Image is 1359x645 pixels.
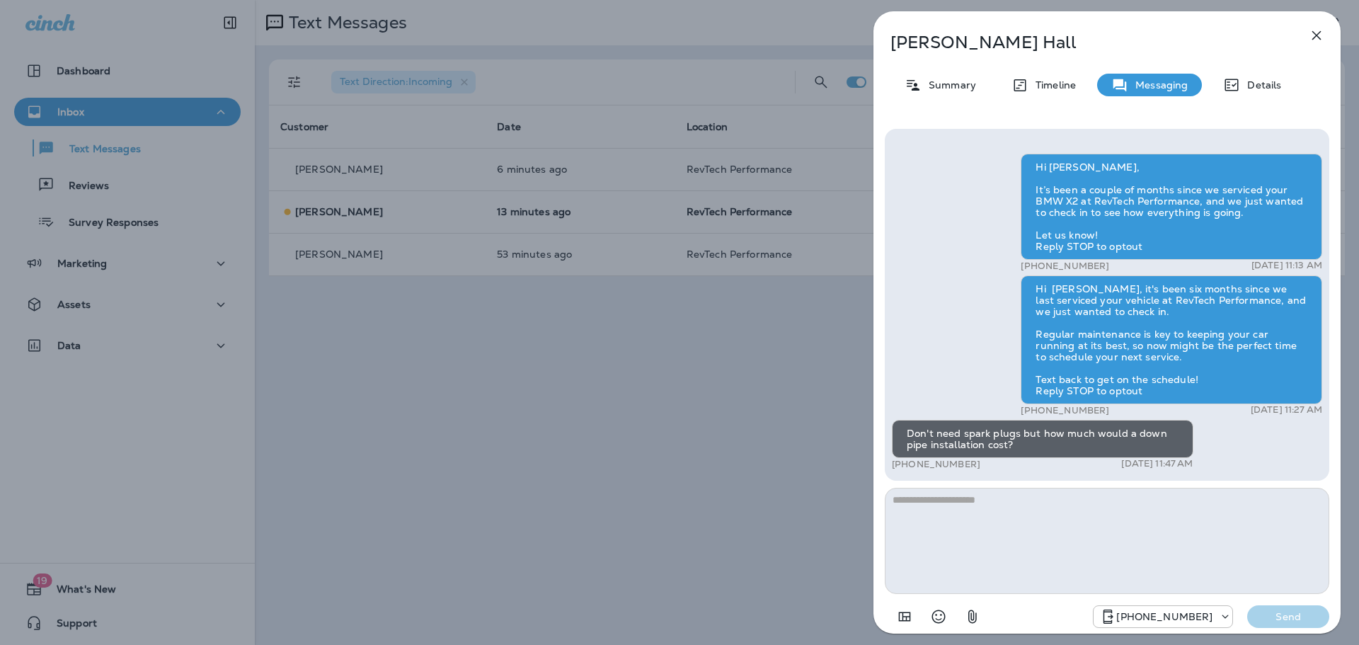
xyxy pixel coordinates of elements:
div: Hi [PERSON_NAME], It’s been a couple of months since we serviced your BMW X2 at RevTech Performan... [1021,154,1322,260]
p: [PERSON_NAME] Hall [890,33,1277,52]
p: Details [1240,79,1281,91]
p: Timeline [1028,79,1076,91]
p: [DATE] 11:27 AM [1251,404,1322,416]
button: Select an emoji [924,603,953,631]
p: Messaging [1128,79,1188,91]
p: [PHONE_NUMBER] [1021,404,1109,416]
p: Summary [922,79,976,91]
div: Hi [PERSON_NAME], it's been six months since we last serviced your vehicle at RevTech Performance... [1021,275,1322,404]
p: [PHONE_NUMBER] [1116,611,1212,622]
div: +1 (571) 520-7309 [1094,608,1232,625]
p: [DATE] 11:13 AM [1251,260,1322,271]
p: [DATE] 11:47 AM [1121,458,1193,469]
button: Add in a premade template [890,603,919,631]
div: Don't need spark plugs but how much would a down pipe installation cost? [892,420,1193,458]
p: [PHONE_NUMBER] [892,458,980,470]
p: [PHONE_NUMBER] [1021,260,1109,272]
